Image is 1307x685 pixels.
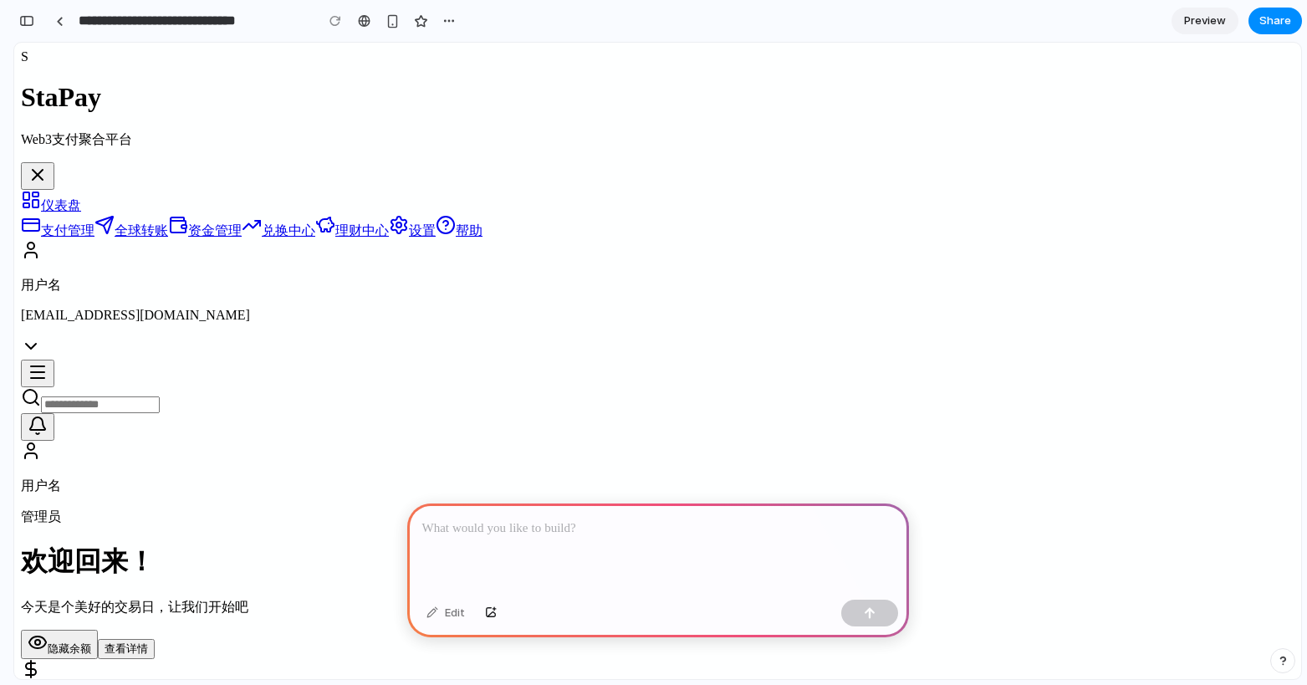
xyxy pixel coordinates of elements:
[7,501,1280,538] h1: 欢迎回来！
[375,181,421,195] a: 设置
[7,265,1280,280] p: [EMAIL_ADDRESS][DOMAIN_NAME]
[227,181,301,195] a: 兑换中心
[1248,8,1302,34] button: Share
[84,596,140,616] button: 查看详情
[7,156,67,170] a: 仪表盘
[301,181,375,195] a: 理财中心
[7,7,14,21] span: S
[7,435,1280,452] p: 用户名
[154,181,227,195] a: 资金管理
[7,234,1280,252] p: 用户名
[1172,8,1238,34] a: Preview
[7,466,1280,483] p: 管理员
[80,181,154,195] a: 全球转账
[7,556,1280,574] p: 今天是个美好的交易日，让我们开始吧
[1184,13,1226,29] span: Preview
[7,587,84,616] button: 隐藏余额
[7,181,80,195] a: 支付管理
[7,39,1280,70] h1: StaPay
[7,89,1280,106] p: Web3支付聚合平台
[33,600,77,612] span: 隐藏余额
[1259,13,1291,29] span: Share
[421,181,468,195] a: 帮助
